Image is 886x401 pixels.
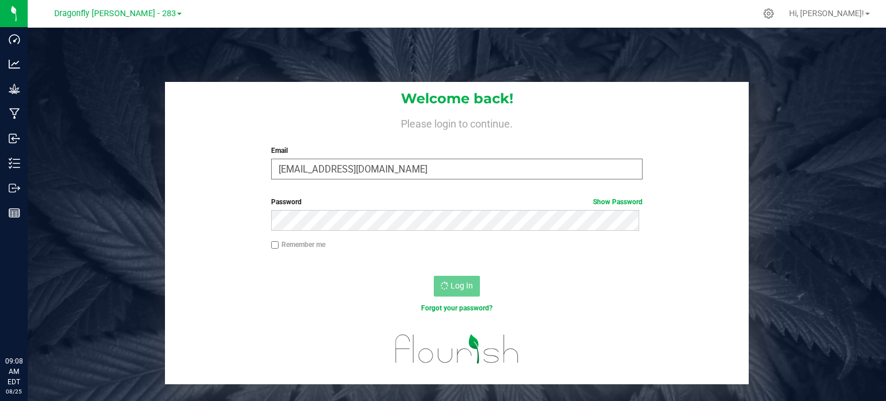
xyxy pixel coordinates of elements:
[271,145,643,156] label: Email
[165,115,749,129] h4: Please login to continue.
[9,182,20,194] inline-svg: Outbound
[761,8,776,19] div: Manage settings
[271,241,279,249] input: Remember me
[421,304,493,312] a: Forgot your password?
[271,239,325,250] label: Remember me
[5,356,22,387] p: 09:08 AM EDT
[9,108,20,119] inline-svg: Manufacturing
[165,91,749,106] h1: Welcome back!
[9,83,20,95] inline-svg: Grow
[434,276,480,297] button: Log In
[54,9,176,18] span: Dragonfly [PERSON_NAME] - 283
[593,198,643,206] a: Show Password
[9,33,20,45] inline-svg: Dashboard
[9,58,20,70] inline-svg: Analytics
[5,387,22,396] p: 08/25
[271,198,302,206] span: Password
[9,158,20,169] inline-svg: Inventory
[789,9,864,18] span: Hi, [PERSON_NAME]!
[384,325,530,372] img: flourish_logo.svg
[9,207,20,219] inline-svg: Reports
[450,281,473,290] span: Log In
[9,133,20,144] inline-svg: Inbound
